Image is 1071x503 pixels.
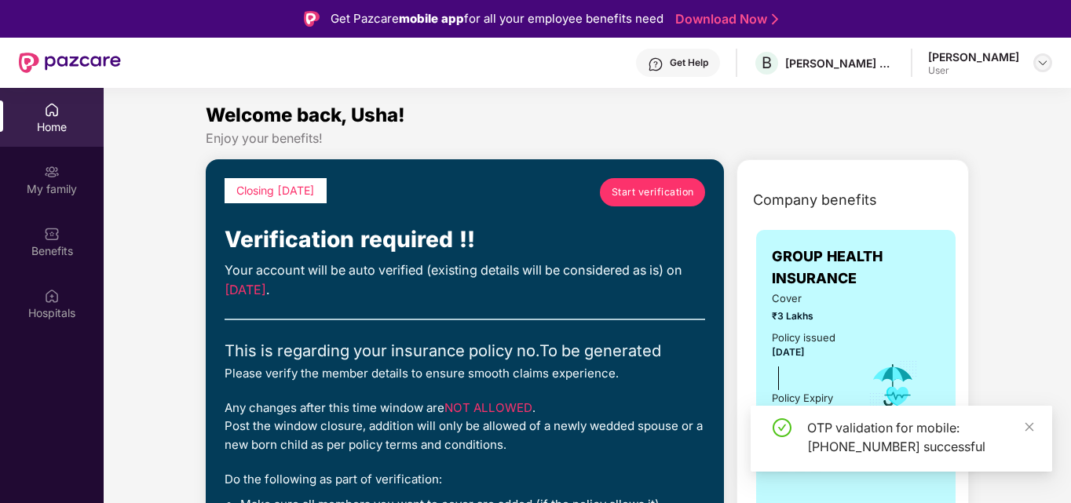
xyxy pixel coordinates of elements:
[773,418,791,437] span: check-circle
[772,330,835,346] div: Policy issued
[225,339,705,364] div: This is regarding your insurance policy no. To be generated
[19,53,121,73] img: New Pazcare Logo
[206,130,969,147] div: Enjoy your benefits!
[670,56,708,69] div: Get Help
[772,308,846,323] span: ₹3 Lakhs
[928,49,1019,64] div: [PERSON_NAME]
[44,288,60,304] img: svg+xml;base64,PHN2ZyBpZD0iSG9zcGl0YWxzIiB4bWxucz0iaHR0cDovL3d3dy53My5vcmcvMjAwMC9zdmciIHdpZHRoPS...
[753,189,877,211] span: Company benefits
[868,359,919,411] img: icon
[225,282,266,297] span: [DATE]
[399,11,464,26] strong: mobile app
[675,11,773,27] a: Download Now
[236,184,315,197] span: Closing [DATE]
[225,470,705,489] div: Do the following as part of verification:
[928,64,1019,77] div: User
[225,222,705,257] div: Verification required !!
[890,246,933,289] img: insurerLogo
[807,418,1033,456] div: OTP validation for mobile: [PHONE_NUMBER] successful
[762,53,772,72] span: B
[331,9,663,28] div: Get Pazcare for all your employee benefits need
[648,56,663,72] img: svg+xml;base64,PHN2ZyBpZD0iSGVscC0zMngzMiIgeG1sbnM9Imh0dHA6Ly93d3cudzMub3JnLzIwMDAvc3ZnIiB3aWR0aD...
[612,184,694,199] span: Start verification
[225,364,705,383] div: Please verify the member details to ensure smooth claims experience.
[772,290,846,307] span: Cover
[44,102,60,118] img: svg+xml;base64,PHN2ZyBpZD0iSG9tZSIgeG1sbnM9Imh0dHA6Ly93d3cudzMub3JnLzIwMDAvc3ZnIiB3aWR0aD0iMjAiIG...
[44,226,60,242] img: svg+xml;base64,PHN2ZyBpZD0iQmVuZWZpdHMiIHhtbG5zPSJodHRwOi8vd3d3LnczLm9yZy8yMDAwL3N2ZyIgd2lkdGg9Ij...
[772,11,778,27] img: Stroke
[304,11,320,27] img: Logo
[785,56,895,71] div: [PERSON_NAME] Hair Dressing Pvt Ltd
[1024,421,1035,432] span: close
[772,346,805,358] span: [DATE]
[206,104,405,126] span: Welcome back, Usha!
[225,261,705,301] div: Your account will be auto verified (existing details will be considered as is) on .
[225,399,705,454] div: Any changes after this time window are . Post the window closure, addition will only be allowed o...
[772,390,833,406] div: Policy Expiry
[772,246,883,290] span: GROUP HEALTH INSURANCE
[444,400,532,415] span: NOT ALLOWED
[1036,56,1049,69] img: svg+xml;base64,PHN2ZyBpZD0iRHJvcGRvd24tMzJ4MzIiIHhtbG5zPSJodHRwOi8vd3d3LnczLm9yZy8yMDAwL3N2ZyIgd2...
[44,164,60,180] img: svg+xml;base64,PHN2ZyB3aWR0aD0iMjAiIGhlaWdodD0iMjAiIHZpZXdCb3g9IjAgMCAyMCAyMCIgZmlsbD0ibm9uZSIgeG...
[600,178,705,206] a: Start verification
